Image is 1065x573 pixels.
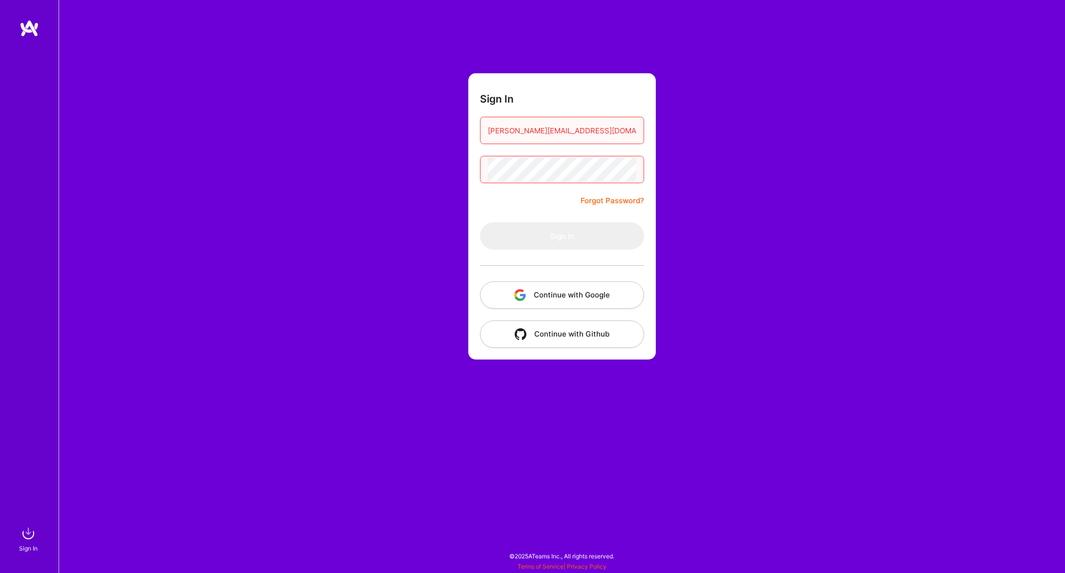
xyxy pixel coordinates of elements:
[19,524,38,543] img: sign in
[480,93,514,105] h3: Sign In
[480,320,644,348] button: Continue with Github
[488,118,636,143] input: Email...
[19,543,38,553] div: Sign In
[480,222,644,250] button: Sign In
[518,563,606,570] span: |
[514,289,526,301] img: icon
[21,524,38,553] a: sign inSign In
[518,563,564,570] a: Terms of Service
[581,195,644,207] a: Forgot Password?
[515,328,526,340] img: icon
[567,563,606,570] a: Privacy Policy
[59,544,1065,568] div: © 2025 ATeams Inc., All rights reserved.
[20,20,39,37] img: logo
[480,281,644,309] button: Continue with Google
